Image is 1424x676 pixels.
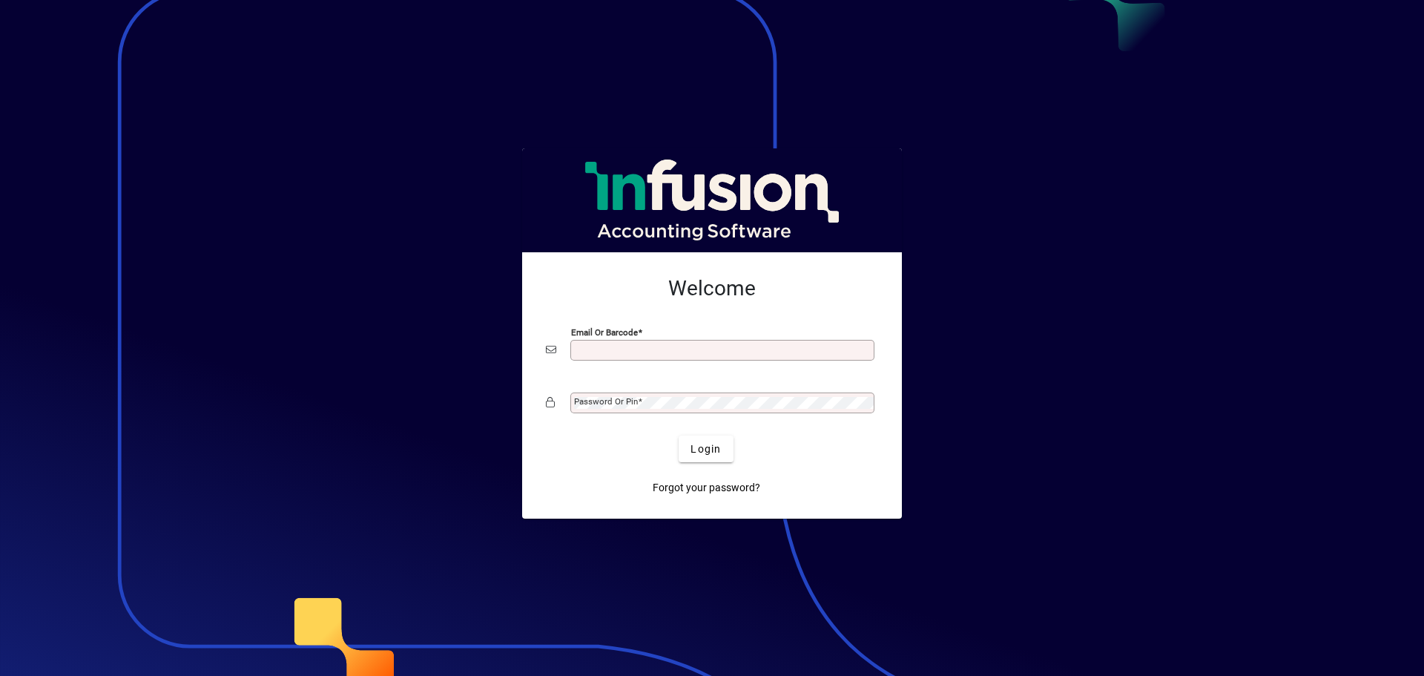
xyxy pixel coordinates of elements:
[679,436,733,462] button: Login
[690,442,721,457] span: Login
[647,474,766,501] a: Forgot your password?
[571,327,638,338] mat-label: Email or Barcode
[546,276,878,301] h2: Welcome
[574,396,638,407] mat-label: Password or Pin
[653,480,760,496] span: Forgot your password?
